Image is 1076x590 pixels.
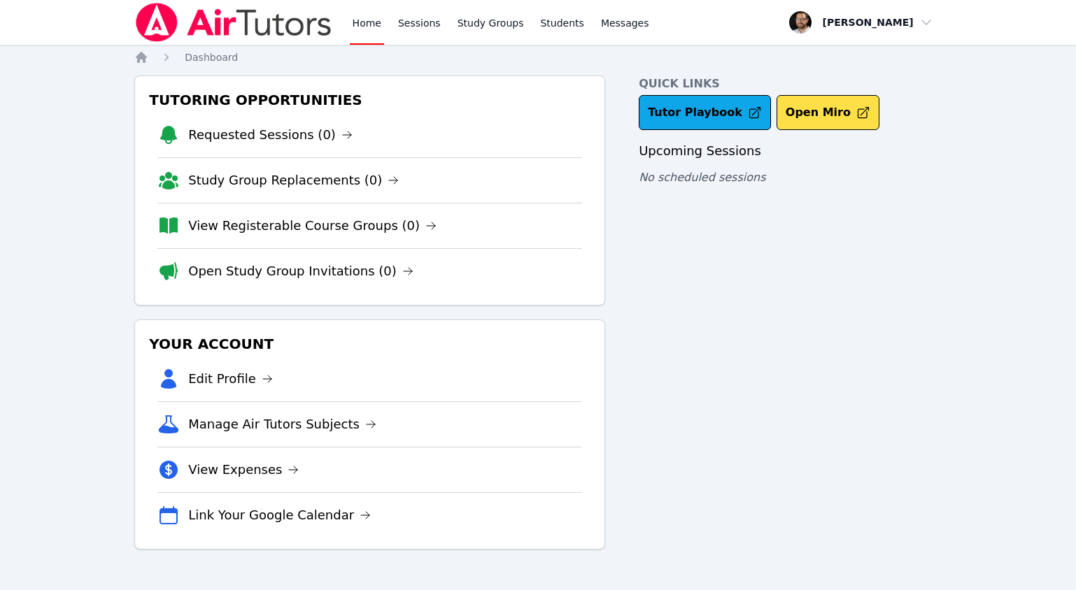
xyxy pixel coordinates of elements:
[188,216,437,236] a: View Registerable Course Groups (0)
[185,50,238,64] a: Dashboard
[146,331,593,357] h3: Your Account
[188,369,273,389] a: Edit Profile
[639,141,942,161] h3: Upcoming Sessions
[146,87,593,113] h3: Tutoring Opportunities
[188,505,371,525] a: Link Your Google Calendar
[134,50,942,64] nav: Breadcrumb
[185,52,238,63] span: Dashboard
[188,460,299,480] a: View Expenses
[188,125,353,145] a: Requested Sessions (0)
[188,261,413,281] a: Open Study Group Invitations (0)
[188,171,399,190] a: Study Group Replacements (0)
[134,3,332,42] img: Air Tutors
[639,95,771,130] a: Tutor Playbook
[639,171,765,184] span: No scheduled sessions
[188,415,376,434] a: Manage Air Tutors Subjects
[777,95,879,130] button: Open Miro
[601,16,649,30] span: Messages
[639,75,942,92] h4: Quick Links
